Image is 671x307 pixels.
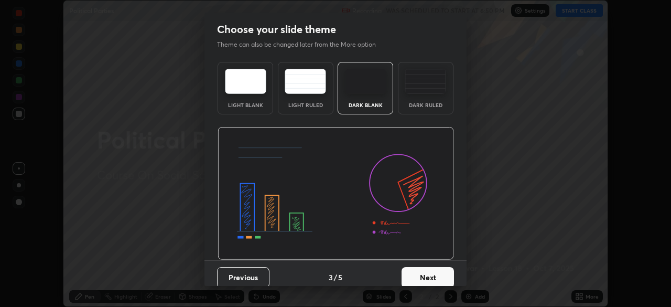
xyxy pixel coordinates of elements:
img: darkRuledTheme.de295e13.svg [405,69,446,94]
button: Previous [217,267,269,288]
h4: / [334,272,337,283]
h2: Choose your slide theme [217,23,336,36]
img: lightRuledTheme.5fabf969.svg [285,69,326,94]
button: Next [402,267,454,288]
img: darkTheme.f0cc69e5.svg [345,69,386,94]
p: Theme can also be changed later from the More option [217,40,387,49]
h4: 5 [338,272,342,283]
img: darkThemeBanner.d06ce4a2.svg [218,127,454,260]
div: Dark Ruled [405,102,447,108]
img: lightTheme.e5ed3b09.svg [225,69,266,94]
div: Light Ruled [285,102,327,108]
div: Light Blank [224,102,266,108]
h4: 3 [329,272,333,283]
div: Dark Blank [344,102,386,108]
